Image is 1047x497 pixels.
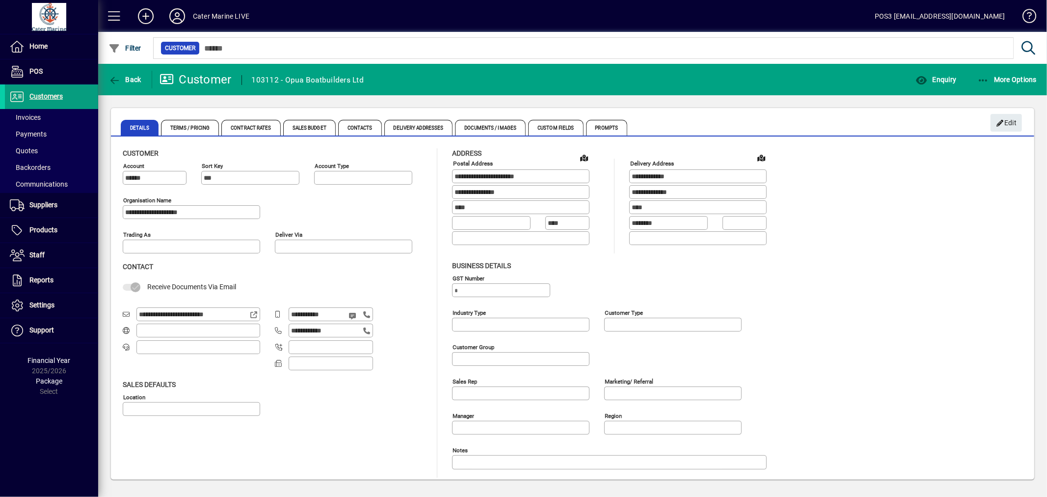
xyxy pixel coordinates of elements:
[29,201,57,209] span: Suppliers
[29,92,63,100] span: Customers
[315,163,349,169] mat-label: Account Type
[10,130,47,138] span: Payments
[453,343,494,350] mat-label: Customer group
[605,412,622,419] mat-label: Region
[29,226,57,234] span: Products
[202,163,223,169] mat-label: Sort key
[975,71,1040,88] button: More Options
[977,76,1037,83] span: More Options
[605,309,643,316] mat-label: Customer type
[5,159,98,176] a: Backorders
[5,293,98,318] a: Settings
[123,163,144,169] mat-label: Account
[10,164,51,171] span: Backorders
[123,263,153,271] span: Contact
[106,71,144,88] button: Back
[106,39,144,57] button: Filter
[36,377,62,385] span: Package
[453,275,484,281] mat-label: GST Number
[221,120,280,136] span: Contract Rates
[165,43,195,53] span: Customer
[5,193,98,218] a: Suppliers
[605,378,653,385] mat-label: Marketing/ Referral
[29,326,54,334] span: Support
[123,381,176,388] span: Sales defaults
[528,120,583,136] span: Custom Fields
[160,72,232,87] div: Customer
[5,268,98,293] a: Reports
[5,126,98,142] a: Payments
[453,446,468,453] mat-label: Notes
[123,231,151,238] mat-label: Trading as
[147,283,236,291] span: Receive Documents Via Email
[10,147,38,155] span: Quotes
[453,378,477,385] mat-label: Sales rep
[453,412,474,419] mat-label: Manager
[123,393,145,400] mat-label: Location
[130,7,161,25] button: Add
[5,142,98,159] a: Quotes
[991,114,1022,132] button: Edit
[452,149,482,157] span: Address
[123,149,159,157] span: Customer
[5,59,98,84] a: POS
[586,120,628,136] span: Prompts
[875,8,1005,24] div: POS3 [EMAIL_ADDRESS][DOMAIN_NAME]
[29,67,43,75] span: POS
[576,150,592,166] a: View on map
[28,357,71,364] span: Financial Year
[453,309,486,316] mat-label: Industry type
[275,231,302,238] mat-label: Deliver via
[98,71,152,88] app-page-header-button: Back
[161,120,219,136] span: Terms / Pricing
[5,109,98,126] a: Invoices
[753,150,769,166] a: View on map
[29,301,54,309] span: Settings
[252,72,364,88] div: 103112 - Opua Boatbuilders Ltd
[10,180,68,188] span: Communications
[193,8,249,24] div: Cater Marine LIVE
[29,276,54,284] span: Reports
[108,76,141,83] span: Back
[5,34,98,59] a: Home
[5,243,98,268] a: Staff
[1015,2,1035,34] a: Knowledge Base
[10,113,41,121] span: Invoices
[384,120,453,136] span: Delivery Addresses
[5,218,98,243] a: Products
[996,115,1017,131] span: Edit
[29,42,48,50] span: Home
[161,7,193,25] button: Profile
[455,120,526,136] span: Documents / Images
[123,197,171,204] mat-label: Organisation name
[342,304,365,328] button: Send SMS
[283,120,336,136] span: Sales Budget
[452,262,511,270] span: Business details
[29,251,45,259] span: Staff
[108,44,141,52] span: Filter
[5,318,98,343] a: Support
[121,120,159,136] span: Details
[913,71,959,88] button: Enquiry
[338,120,382,136] span: Contacts
[915,76,956,83] span: Enquiry
[5,176,98,193] a: Communications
